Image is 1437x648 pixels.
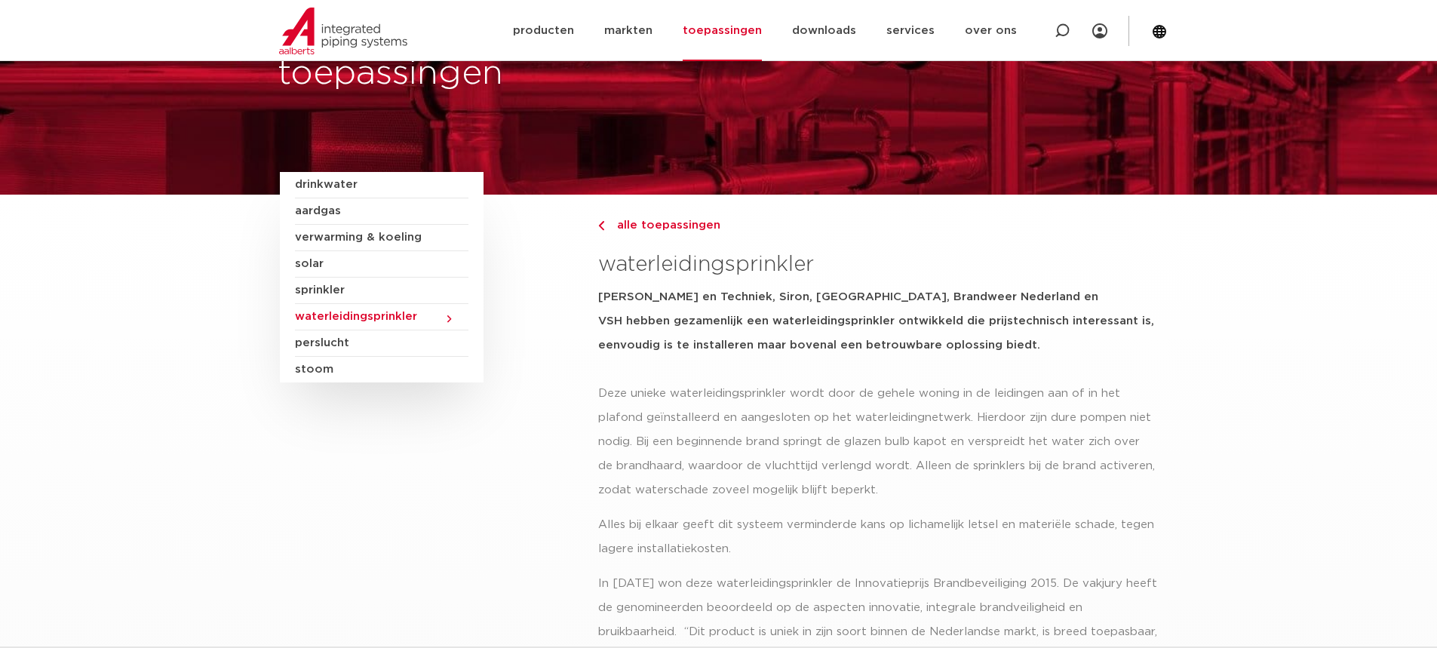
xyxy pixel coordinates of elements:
[295,304,468,330] a: waterleidingsprinkler
[598,250,1157,280] h3: waterleidingsprinkler
[295,251,468,278] a: solar
[598,285,1157,358] h5: [PERSON_NAME] en Techniek, Siron, [GEOGRAPHIC_DATA], Brandweer Nederland en VSH hebben gezamenlij...
[608,220,720,231] span: alle toepassingen
[295,225,468,251] a: verwarming & koeling
[598,513,1157,561] p: Alles bij elkaar geeft dit systeem verminderde kans op lichamelijk letsel en materiële schade, te...
[598,382,1157,502] p: Deze unieke waterleidingsprinkler wordt door de gehele woning in de leidingen aan of in het plafo...
[278,50,711,98] h1: toepassingen
[295,172,468,198] a: drinkwater
[295,278,468,304] a: sprinkler
[295,330,468,357] a: perslucht
[295,357,468,382] a: stoom
[598,217,1157,235] a: alle toepassingen
[295,198,468,225] a: aardgas
[598,221,604,231] img: chevron-right.svg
